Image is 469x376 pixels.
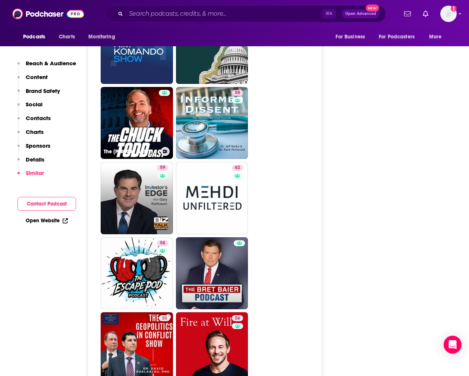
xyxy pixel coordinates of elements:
button: Show profile menu [440,6,457,22]
span: 56 [235,315,240,322]
span: Podcasts [23,32,45,42]
p: Sponsors [26,142,50,149]
button: Open AdvancedNew [342,9,380,18]
span: 58 [160,239,165,247]
button: Sponsors [18,142,50,156]
a: Open Website [26,217,68,224]
button: Brand Safety [18,87,60,101]
span: Monitoring [88,32,115,42]
button: Contact Podcast [18,197,76,211]
span: New [366,4,379,12]
span: Logged in as susansaulny [440,6,457,22]
input: Search podcasts, credits, & more... [126,8,322,20]
span: 62 [235,164,240,172]
a: 58 [157,240,168,246]
button: Similar [18,169,44,183]
p: Brand Safety [26,87,60,94]
a: 59 [101,162,173,234]
p: Charts [26,128,44,135]
a: The [PERSON_NAME] [101,87,173,159]
span: 35 [162,315,167,322]
a: 58 [101,237,173,310]
a: Charts [54,30,79,44]
a: 62 [176,162,248,234]
a: 58 [176,87,248,159]
p: Reach & Audience [26,60,76,67]
p: Social [26,101,43,108]
div: Search podcasts, credits, & more... [106,5,386,22]
button: open menu [83,30,125,44]
div: Open Intercom Messenger [444,336,462,354]
a: Show notifications dropdown [420,7,431,20]
a: 59 [157,165,168,171]
a: 35 [159,315,170,321]
span: Charts [59,32,75,42]
p: Content [26,73,48,81]
button: open menu [374,30,425,44]
button: open menu [424,30,451,44]
a: 58 [232,90,243,96]
a: Show notifications dropdown [401,7,414,20]
span: 59 [160,164,165,172]
span: More [429,32,442,42]
button: open menu [330,30,374,44]
img: Podchaser - Follow, Share and Rate Podcasts [12,7,84,21]
button: Content [18,73,48,87]
span: 58 [235,89,240,97]
button: Social [18,101,43,115]
a: 69 [176,12,248,84]
p: Contacts [26,115,51,122]
h3: The [PERSON_NAME] [104,148,158,155]
button: Details [18,156,44,170]
a: 56 [232,315,243,321]
img: User Profile [440,6,457,22]
span: ⌘ K [322,9,336,19]
p: Details [26,156,44,163]
span: For Business [336,32,365,42]
button: Reach & Audience [18,60,76,73]
button: Charts [18,128,44,142]
span: Open Advanced [345,12,376,16]
span: For Podcasters [379,32,415,42]
a: 63 [101,12,173,84]
p: Similar [26,169,44,176]
button: Contacts [18,115,51,128]
button: open menu [18,30,55,44]
svg: Add a profile image [451,6,457,12]
a: 62 [232,165,243,171]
